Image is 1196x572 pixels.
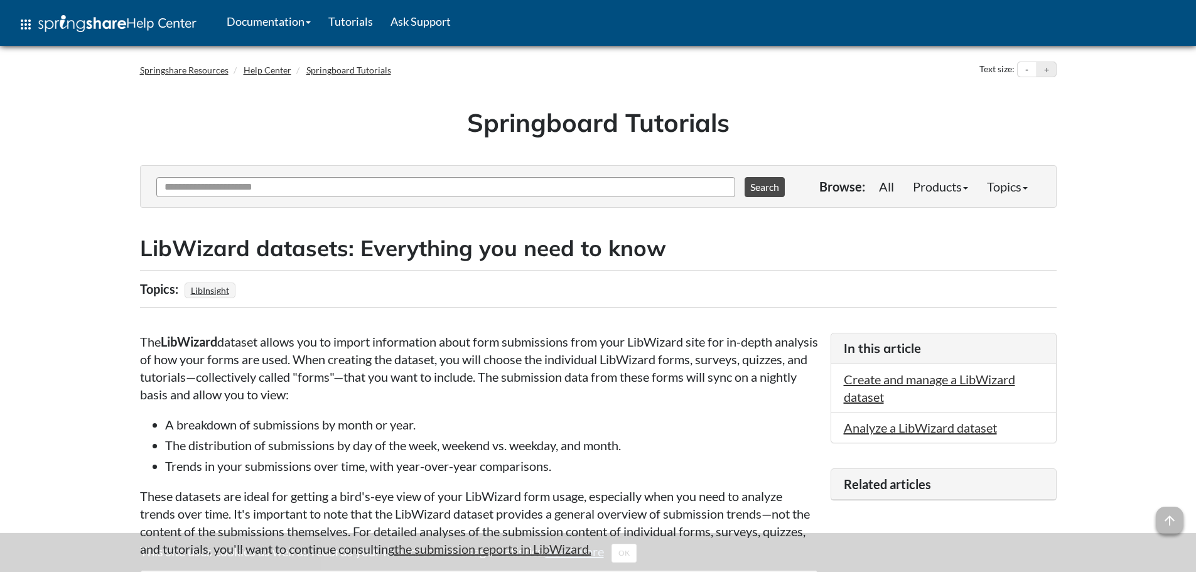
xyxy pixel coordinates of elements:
h1: Springboard Tutorials [149,105,1047,140]
h2: LibWizard datasets: Everything you need to know [140,233,1057,264]
button: Decrease text size [1018,62,1037,77]
span: Help Center [126,14,197,31]
p: Browse: [819,178,865,195]
li: The distribution of submissions by day of the week, weekend vs. weekday, and month. [165,436,818,454]
span: arrow_upward [1156,507,1183,534]
a: Documentation [218,6,320,37]
a: Ask Support [382,6,460,37]
a: arrow_upward [1156,508,1183,523]
a: Springboard Tutorials [306,65,391,75]
li: A breakdown of submissions by month or year. [165,416,818,433]
p: These datasets are ideal for getting a bird's-eye view of your LibWizard form usage, especially w... [140,487,818,558]
button: Increase text size [1037,62,1056,77]
span: Related articles [844,477,931,492]
a: Springshare Resources [140,65,229,75]
p: The dataset allows you to import information about form submissions from your LibWizard site for ... [140,333,818,403]
a: LibInsight [189,281,231,299]
div: This site uses cookies as well as records your IP address for usage statistics. [127,542,1069,563]
a: the submission reports in LibWizard. [394,541,591,556]
span: apps [18,17,33,32]
div: Text size: [977,62,1017,78]
a: All [870,174,903,199]
img: Springshare [38,15,126,32]
a: apps Help Center [9,6,205,43]
button: Search [745,177,785,197]
strong: LibWizard [161,334,217,349]
a: Create and manage a LibWizard dataset [844,372,1015,404]
a: Help Center [244,65,291,75]
a: Products [903,174,978,199]
a: Analyze a LibWizard dataset [844,420,997,435]
div: Topics: [140,277,181,301]
h3: In this article [844,340,1043,357]
li: Trends in your submissions over time, with year-over-year comparisons. [165,457,818,475]
a: Topics [978,174,1037,199]
a: Tutorials [320,6,382,37]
